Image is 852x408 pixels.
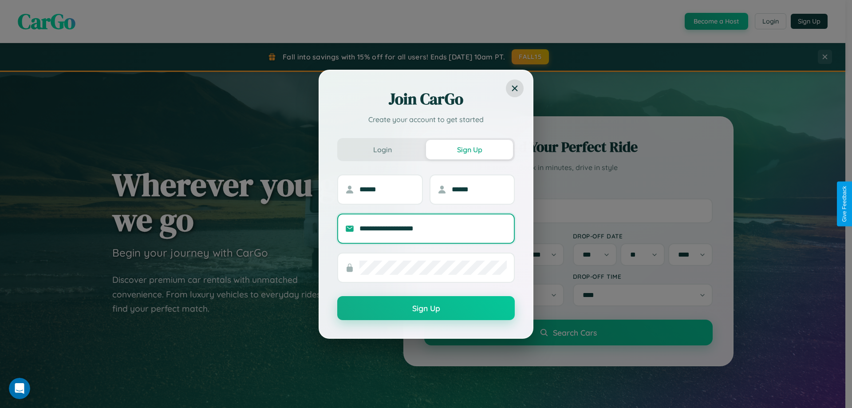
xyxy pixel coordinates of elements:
button: Sign Up [426,140,513,159]
div: Give Feedback [841,186,848,222]
iframe: Intercom live chat [9,378,30,399]
button: Sign Up [337,296,515,320]
button: Login [339,140,426,159]
p: Create your account to get started [337,114,515,125]
h2: Join CarGo [337,88,515,110]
